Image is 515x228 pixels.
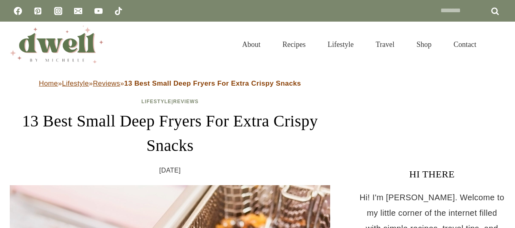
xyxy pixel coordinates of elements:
time: [DATE] [159,164,181,177]
span: » » » [39,80,301,87]
nav: Primary Navigation [231,30,487,59]
a: YouTube [90,3,107,19]
a: Lifestyle [317,30,365,59]
a: Email [70,3,86,19]
a: Instagram [50,3,66,19]
a: Home [39,80,58,87]
h3: HI THERE [359,167,505,182]
a: About [231,30,272,59]
strong: 13 Best Small Deep Fryers For Extra Crispy Snacks [124,80,301,87]
span: | [141,99,198,104]
a: Facebook [10,3,26,19]
a: Reviews [173,99,198,104]
a: Travel [365,30,405,59]
button: View Search Form [491,38,505,51]
a: TikTok [110,3,127,19]
a: Contact [443,30,487,59]
a: Shop [405,30,443,59]
a: Lifestyle [62,80,89,87]
h1: 13 Best Small Deep Fryers For Extra Crispy Snacks [10,109,330,158]
a: Reviews [93,80,120,87]
a: Lifestyle [141,99,171,104]
a: Pinterest [30,3,46,19]
img: DWELL by michelle [10,26,103,63]
a: Recipes [272,30,317,59]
